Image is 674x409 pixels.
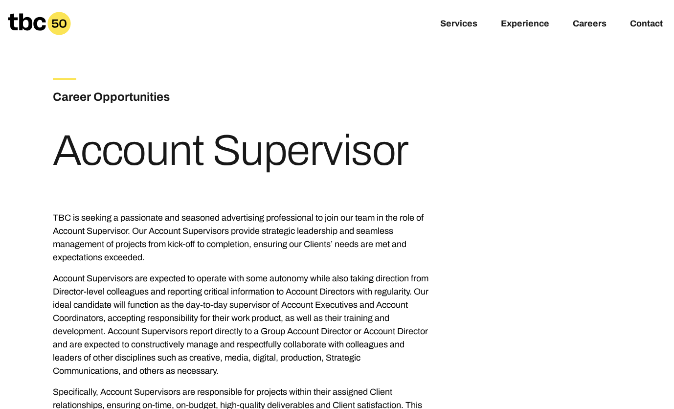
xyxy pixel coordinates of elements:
[53,88,288,106] h3: Career Opportunities
[8,12,71,35] a: Homepage
[501,19,549,30] a: Experience
[573,19,607,30] a: Careers
[53,129,408,172] h1: Account Supervisor
[440,19,477,30] a: Services
[630,19,663,30] a: Contact
[53,211,428,264] p: TBC is seeking a passionate and seasoned advertising professional to join our team in the role of...
[53,272,428,378] p: Account Supervisors are expected to operate with some autonomy while also taking direction from D...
